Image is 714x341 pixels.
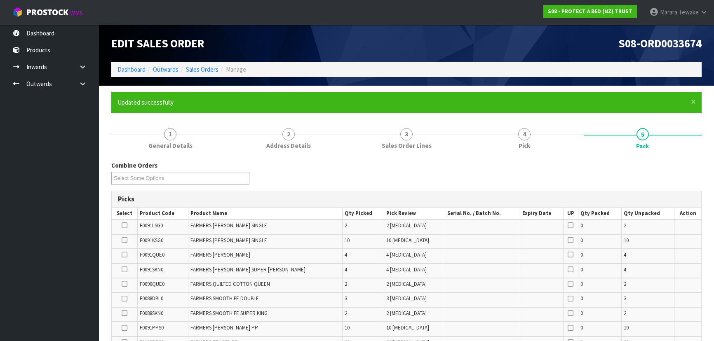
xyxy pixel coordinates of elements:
[140,266,163,273] span: F0091SKN0
[386,295,427,302] span: 3 [MEDICAL_DATA]
[190,237,267,244] span: FARMERS [PERSON_NAME] SINGLE
[190,310,268,317] span: FARMERS SMOOTH FE SUPER KING
[386,266,427,273] span: 4 [MEDICAL_DATA]
[140,222,163,229] span: F0091LSG0
[140,237,163,244] span: F0091KSG0
[580,251,583,258] span: 0
[580,310,583,317] span: 0
[140,324,164,331] span: F0091PPS0
[624,266,626,273] span: 4
[111,161,157,170] label: Combine Orders
[382,141,432,150] span: Sales Order Lines
[226,65,246,73] span: Manage
[386,251,427,258] span: 4 [MEDICAL_DATA]
[140,251,164,258] span: F0091QUE0
[386,310,427,317] span: 2 [MEDICAL_DATA]
[660,8,677,16] span: Marara
[190,295,259,302] span: FARMERS SMOOTH FE DOUBLE
[386,222,427,229] span: 2 [MEDICAL_DATA]
[140,280,164,287] span: F0090QUE0
[345,266,347,273] span: 4
[679,8,699,16] span: Tewake
[345,237,350,244] span: 10
[266,141,311,150] span: Address Details
[618,36,702,50] span: S08-ORD0033674
[624,324,629,331] span: 10
[674,208,701,220] th: Action
[580,266,583,273] span: 0
[190,251,250,258] span: FARMERS [PERSON_NAME]
[186,65,218,73] a: Sales Orders
[636,142,649,150] span: Pack
[386,324,429,331] span: 10 [MEDICAL_DATA]
[190,266,305,273] span: FARMERS [PERSON_NAME] SUPER [PERSON_NAME]
[624,222,626,229] span: 2
[520,208,563,220] th: Expiry Date
[386,237,429,244] span: 10 [MEDICAL_DATA]
[70,9,83,17] small: WMS
[563,208,578,220] th: UP
[400,128,413,140] span: 3
[164,128,176,140] span: 1
[624,280,626,287] span: 2
[138,208,188,220] th: Product Code
[117,98,174,106] span: Updated successfully
[518,128,531,140] span: 4
[112,208,138,220] th: Select
[636,128,649,140] span: 5
[153,65,178,73] a: Outwards
[345,324,350,331] span: 10
[345,295,347,302] span: 3
[384,208,445,220] th: Pick Review
[580,324,583,331] span: 0
[580,280,583,287] span: 0
[345,251,347,258] span: 4
[624,295,626,302] span: 3
[519,141,530,150] span: Pick
[624,251,626,258] span: 4
[345,222,347,229] span: 2
[140,295,163,302] span: F0088DBL0
[111,36,204,50] span: Edit Sales Order
[190,280,270,287] span: FARMERS QUILTED COTTON QUEEN
[140,310,163,317] span: F0088SKN0
[117,65,146,73] a: Dashboard
[342,208,384,220] th: Qty Picked
[188,208,342,220] th: Product Name
[386,280,427,287] span: 2 [MEDICAL_DATA]
[345,310,347,317] span: 2
[543,5,637,18] a: S08 - PROTECT A BED (NZ) TRUST
[580,222,583,229] span: 0
[345,280,347,287] span: 2
[190,324,258,331] span: FARMERS [PERSON_NAME] PP
[548,8,632,15] strong: S08 - PROTECT A BED (NZ) TRUST
[624,237,629,244] span: 10
[118,195,695,203] h3: Picks
[578,208,622,220] th: Qty Packed
[148,141,193,150] span: General Details
[691,96,696,107] span: ×
[190,222,267,229] span: FARMERS [PERSON_NAME] SINGLE
[580,295,583,302] span: 0
[12,7,23,17] img: cube-alt.png
[622,208,674,220] th: Qty Unpacked
[580,237,583,244] span: 0
[282,128,295,140] span: 2
[26,7,68,18] span: ProStock
[445,208,520,220] th: Serial No. / Batch No.
[624,310,626,317] span: 2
